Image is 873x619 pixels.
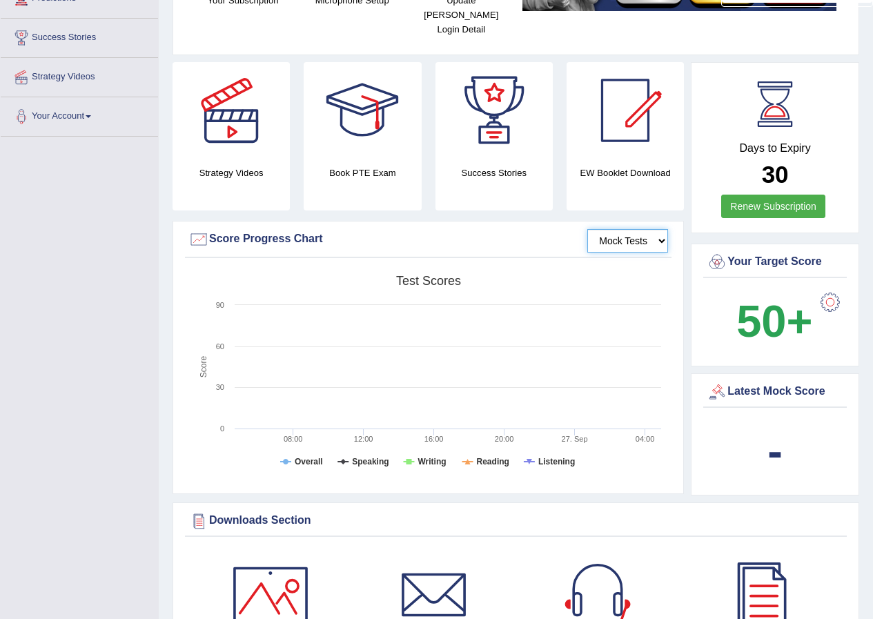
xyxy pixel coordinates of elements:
[396,274,461,288] tspan: Test scores
[736,296,812,346] b: 50+
[1,58,158,92] a: Strategy Videos
[1,19,158,53] a: Success Stories
[216,383,224,391] text: 30
[707,382,843,402] div: Latest Mock Score
[767,426,783,476] b: -
[216,342,224,351] text: 60
[721,195,825,218] a: Renew Subscription
[562,435,588,443] tspan: 27. Sep
[304,166,421,180] h4: Book PTE Exam
[199,356,208,378] tspan: Score
[477,457,509,466] tspan: Reading
[352,457,389,466] tspan: Speaking
[567,166,684,180] h4: EW Booklet Download
[173,166,290,180] h4: Strategy Videos
[495,435,514,443] text: 20:00
[424,435,444,443] text: 16:00
[707,142,843,155] h4: Days to Expiry
[435,166,553,180] h4: Success Stories
[538,457,575,466] tspan: Listening
[418,457,446,466] tspan: Writing
[284,435,303,443] text: 08:00
[216,301,224,309] text: 90
[636,435,655,443] text: 04:00
[295,457,323,466] tspan: Overall
[762,161,789,188] b: 30
[707,252,843,273] div: Your Target Score
[188,229,668,250] div: Score Progress Chart
[354,435,373,443] text: 12:00
[1,97,158,132] a: Your Account
[220,424,224,433] text: 0
[188,511,843,531] div: Downloads Section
